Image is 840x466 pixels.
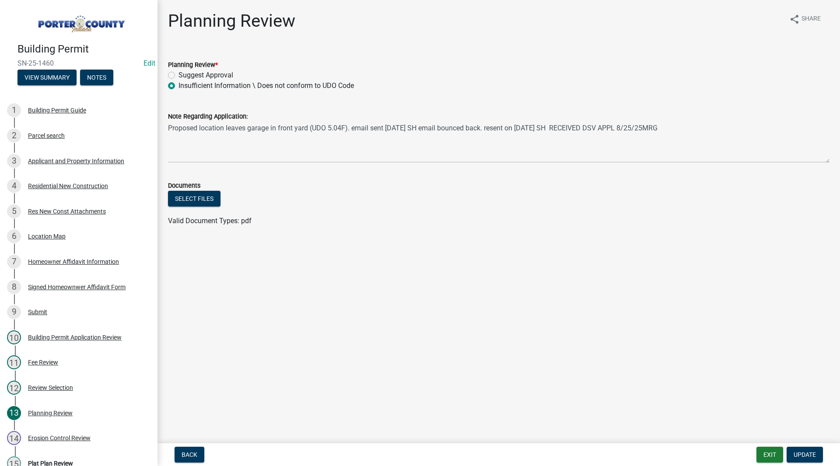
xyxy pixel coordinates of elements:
div: Planning Review [28,410,73,416]
div: 7 [7,255,21,269]
div: 14 [7,431,21,445]
div: Erosion Control Review [28,435,91,441]
div: 4 [7,179,21,193]
wm-modal-confirm: Summary [17,74,77,81]
label: Insufficient Information \ Does not conform to UDO Code [178,81,354,91]
span: Update [794,451,816,458]
div: 8 [7,280,21,294]
label: Planning Review [168,62,218,68]
div: Location Map [28,233,66,239]
wm-modal-confirm: Notes [80,74,113,81]
img: Porter County, Indiana [17,9,143,34]
div: Residential New Construction [28,183,108,189]
div: Review Selection [28,385,73,391]
button: Exit [756,447,783,462]
div: Res New Const Attachments [28,208,106,214]
div: Building Permit Application Review [28,334,122,340]
div: Fee Review [28,359,58,365]
button: Back [175,447,204,462]
button: View Summary [17,70,77,85]
span: Back [182,451,197,458]
div: 2 [7,129,21,143]
div: 1 [7,103,21,117]
div: Building Permit Guide [28,107,86,113]
div: 9 [7,305,21,319]
button: Update [787,447,823,462]
h4: Building Permit [17,43,150,56]
div: 12 [7,381,21,395]
div: Signed Homeownwer Affidavit Form [28,284,126,290]
a: Edit [143,59,155,67]
label: Suggest Approval [178,70,233,81]
div: Submit [28,309,47,315]
button: Notes [80,70,113,85]
div: 10 [7,330,21,344]
h1: Planning Review [168,11,295,32]
label: Note Regarding Application: [168,114,248,120]
div: 5 [7,204,21,218]
span: Valid Document Types: pdf [168,217,252,225]
button: shareShare [782,11,828,28]
div: 6 [7,229,21,243]
label: Documents [168,183,200,189]
div: Homeowner Affidavit Information [28,259,119,265]
div: 3 [7,154,21,168]
button: Select files [168,191,220,207]
i: share [789,14,800,25]
span: SN-25-1460 [17,59,140,67]
div: Parcel search [28,133,65,139]
div: 11 [7,355,21,369]
wm-modal-confirm: Edit Application Number [143,59,155,67]
div: Applicant and Property Information [28,158,124,164]
span: Share [801,14,821,25]
div: 13 [7,406,21,420]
